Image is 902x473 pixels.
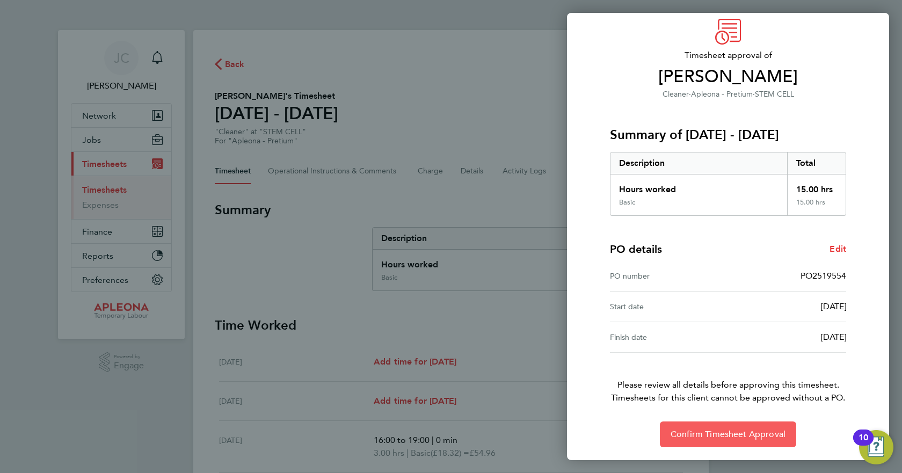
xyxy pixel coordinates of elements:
[753,90,755,99] span: ·
[610,152,846,216] div: Summary of 16 - 22 Aug 2025
[660,421,796,447] button: Confirm Timesheet Approval
[689,90,691,99] span: ·
[801,271,846,281] span: PO2519554
[597,353,859,404] p: Please review all details before approving this timesheet.
[610,49,846,62] span: Timesheet approval of
[787,198,846,215] div: 15.00 hrs
[610,66,846,88] span: [PERSON_NAME]
[728,331,846,344] div: [DATE]
[830,244,846,254] span: Edit
[859,438,868,452] div: 10
[787,152,846,174] div: Total
[671,429,785,440] span: Confirm Timesheet Approval
[728,300,846,313] div: [DATE]
[610,331,728,344] div: Finish date
[859,430,893,464] button: Open Resource Center, 10 new notifications
[830,243,846,256] a: Edit
[755,90,794,99] span: STEM CELL
[691,90,753,99] span: Apleona - Pretium
[619,198,635,207] div: Basic
[787,174,846,198] div: 15.00 hrs
[597,391,859,404] span: Timesheets for this client cannot be approved without a PO.
[610,126,846,143] h3: Summary of [DATE] - [DATE]
[610,300,728,313] div: Start date
[663,90,689,99] span: Cleaner
[610,174,787,198] div: Hours worked
[610,152,787,174] div: Description
[610,270,728,282] div: PO number
[610,242,662,257] h4: PO details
